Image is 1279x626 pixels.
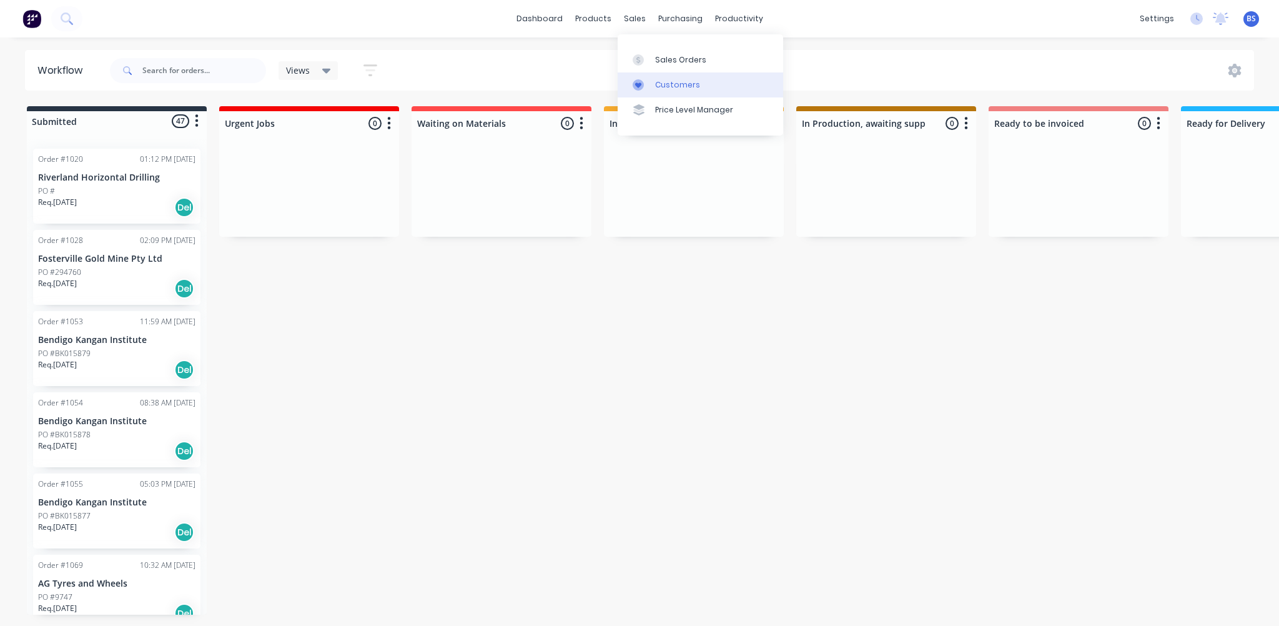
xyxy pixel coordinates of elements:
a: dashboard [510,9,569,28]
p: PO #294760 [38,267,81,278]
div: Del [174,522,194,542]
p: PO # [38,186,55,197]
div: purchasing [652,9,709,28]
p: Req. [DATE] [38,603,77,614]
p: PO #9747 [38,592,72,603]
div: 05:03 PM [DATE] [140,479,195,490]
div: Del [174,441,194,461]
p: Bendigo Kangan Institute [38,416,195,427]
p: Req. [DATE] [38,197,77,208]
div: 10:32 AM [DATE] [140,560,195,571]
input: Search for orders... [142,58,266,83]
p: Req. [DATE] [38,359,77,370]
p: Riverland Horizontal Drilling [38,172,195,183]
div: Workflow [37,63,89,78]
div: Order #1053 [38,316,83,327]
div: settings [1133,9,1180,28]
div: Order #102001:12 PM [DATE]Riverland Horizontal DrillingPO #Req.[DATE]Del [33,149,200,224]
a: Sales Orders [618,47,783,72]
div: Order #105408:38 AM [DATE]Bendigo Kangan InstitutePO #BK015878Req.[DATE]Del [33,392,200,467]
span: Views [286,64,310,77]
a: Customers [618,72,783,97]
div: Order #102802:09 PM [DATE]Fosterville Gold Mine Pty LtdPO #294760Req.[DATE]Del [33,230,200,305]
div: Order #105311:59 AM [DATE]Bendigo Kangan InstitutePO #BK015879Req.[DATE]Del [33,311,200,386]
div: 02:09 PM [DATE] [140,235,195,246]
p: PO #BK015877 [38,510,91,522]
div: sales [618,9,652,28]
p: Req. [DATE] [38,278,77,289]
div: Order #1020 [38,154,83,165]
div: Order #105505:03 PM [DATE]Bendigo Kangan InstitutePO #BK015877Req.[DATE]Del [33,474,200,549]
p: Req. [DATE] [38,522,77,533]
div: Order #1069 [38,560,83,571]
div: products [569,9,618,28]
img: Factory [22,9,41,28]
div: Order #1055 [38,479,83,490]
p: Bendigo Kangan Institute [38,335,195,345]
div: 01:12 PM [DATE] [140,154,195,165]
p: Bendigo Kangan Institute [38,497,195,508]
a: Price Level Manager [618,97,783,122]
div: Del [174,279,194,299]
div: productivity [709,9,769,28]
div: Price Level Manager [655,104,733,116]
div: Order #1028 [38,235,83,246]
span: BS [1247,13,1256,24]
p: PO #BK015878 [38,429,91,440]
div: Del [174,197,194,217]
p: AG Tyres and Wheels [38,579,195,589]
p: Req. [DATE] [38,440,77,452]
div: Sales Orders [655,54,706,66]
div: 08:38 AM [DATE] [140,397,195,409]
div: Del [174,604,194,624]
div: Order #1054 [38,397,83,409]
p: Fosterville Gold Mine Pty Ltd [38,254,195,264]
p: PO #BK015879 [38,348,91,359]
div: Del [174,360,194,380]
div: Customers [655,79,700,91]
div: 11:59 AM [DATE] [140,316,195,327]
